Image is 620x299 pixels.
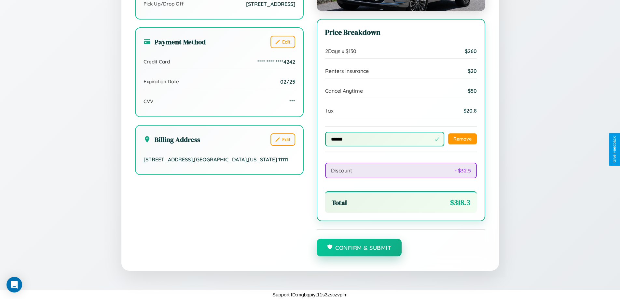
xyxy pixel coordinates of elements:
[450,197,470,208] span: $ 318.3
[325,48,356,54] span: 2 Days x $ 130
[272,290,348,299] p: Support ID: mgbqpiyt11s3zsczvplm
[612,136,617,163] div: Give Feedback
[468,88,477,94] span: $ 50
[325,27,477,37] h3: Price Breakdown
[325,107,334,114] span: Tax
[144,98,153,104] span: CVV
[144,78,179,85] span: Expiration Date
[7,277,22,292] div: Open Intercom Messenger
[448,133,477,144] button: Remove
[325,68,369,74] span: Renters Insurance
[270,36,295,48] button: Edit
[144,135,200,144] h3: Billing Address
[468,68,477,74] span: $ 20
[465,48,477,54] span: $ 260
[144,156,288,163] span: [STREET_ADDRESS] , [GEOGRAPHIC_DATA] , [US_STATE] 11111
[246,1,295,7] span: [STREET_ADDRESS]
[325,88,363,94] span: Cancel Anytime
[144,59,170,65] span: Credit Card
[270,133,295,146] button: Edit
[144,37,206,47] h3: Payment Method
[332,198,347,207] span: Total
[144,1,184,7] span: Pick Up/Drop Off
[463,107,477,114] span: $ 20.8
[280,78,295,85] span: 02/25
[455,167,471,174] span: - $ 32.5
[331,167,352,174] span: Discount
[317,239,402,256] button: Confirm & Submit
